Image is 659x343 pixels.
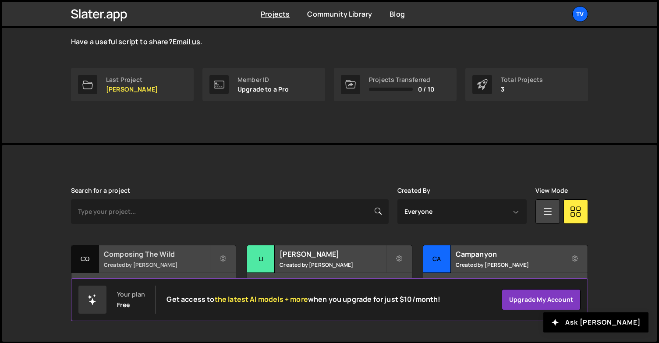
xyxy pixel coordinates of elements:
[71,273,236,299] div: 7 pages, last updated by [PERSON_NAME] [DATE]
[543,312,648,332] button: Ask [PERSON_NAME]
[307,9,372,19] a: Community Library
[247,245,275,273] div: Li
[390,9,405,19] a: Blog
[106,86,158,93] p: [PERSON_NAME]
[71,187,130,194] label: Search for a project
[423,245,451,273] div: Ca
[71,199,389,224] input: Type your project...
[280,261,385,269] small: Created by [PERSON_NAME]
[247,245,412,300] a: Li [PERSON_NAME] Created by [PERSON_NAME] 3 pages, last updated by [PERSON_NAME] [DATE]
[423,245,588,300] a: Ca Campanyon Created by [PERSON_NAME] 1 page, last updated by [PERSON_NAME] [DATE]
[423,273,588,299] div: 1 page, last updated by [PERSON_NAME] [DATE]
[261,9,290,19] a: Projects
[397,187,431,194] label: Created By
[117,291,145,298] div: Your plan
[247,273,411,299] div: 3 pages, last updated by [PERSON_NAME] [DATE]
[71,245,236,300] a: Co Composing The Wild Created by [PERSON_NAME] 7 pages, last updated by [PERSON_NAME] [DATE]
[173,37,200,46] a: Email us
[106,76,158,83] div: Last Project
[501,76,543,83] div: Total Projects
[572,6,588,22] a: TV
[215,294,308,304] span: the latest AI models + more
[369,76,434,83] div: Projects Transferred
[456,261,561,269] small: Created by [PERSON_NAME]
[535,187,568,194] label: View Mode
[501,86,543,93] p: 3
[117,301,130,308] div: Free
[237,86,289,93] p: Upgrade to a Pro
[418,86,434,93] span: 0 / 10
[71,245,99,273] div: Co
[167,295,440,304] h2: Get access to when you upgrade for just $10/month!
[456,249,561,259] h2: Campanyon
[280,249,385,259] h2: [PERSON_NAME]
[104,249,209,259] h2: Composing The Wild
[237,76,289,83] div: Member ID
[502,289,581,310] a: Upgrade my account
[71,68,194,101] a: Last Project [PERSON_NAME]
[104,261,209,269] small: Created by [PERSON_NAME]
